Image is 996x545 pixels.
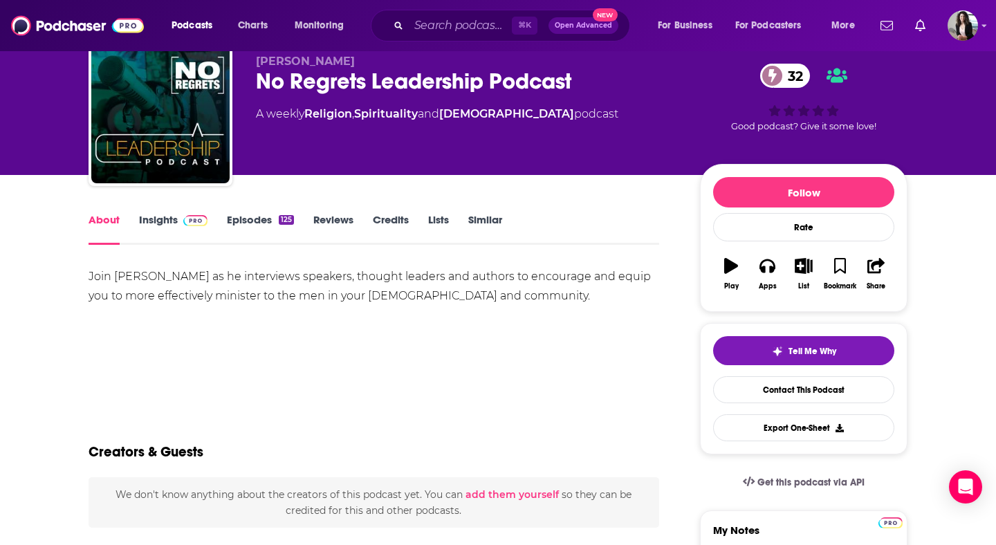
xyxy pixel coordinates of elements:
[116,488,631,516] span: We don't know anything about the creators of this podcast yet . You can so they can be credited f...
[227,213,294,245] a: Episodes125
[11,12,144,39] img: Podchaser - Follow, Share and Rate Podcasts
[822,249,858,299] button: Bookmark
[948,10,978,41] img: User Profile
[256,106,618,122] div: A weekly podcast
[786,249,822,299] button: List
[304,107,352,120] a: Religion
[772,346,783,357] img: tell me why sparkle
[948,10,978,41] button: Show profile menu
[858,249,894,299] button: Share
[726,15,822,37] button: open menu
[948,10,978,41] span: Logged in as ElizabethCole
[713,414,894,441] button: Export One-Sheet
[384,10,643,41] div: Search podcasts, credits, & more...
[313,213,353,245] a: Reviews
[512,17,537,35] span: ⌘ K
[732,465,876,499] a: Get this podcast via API
[555,22,612,29] span: Open Advanced
[658,16,712,35] span: For Business
[465,489,559,500] button: add them yourself
[878,515,903,528] a: Pro website
[428,213,449,245] a: Lists
[354,107,418,120] a: Spirituality
[648,15,730,37] button: open menu
[418,107,439,120] span: and
[759,282,777,290] div: Apps
[229,15,276,37] a: Charts
[548,17,618,34] button: Open AdvancedNew
[439,107,574,120] a: [DEMOGRAPHIC_DATA]
[409,15,512,37] input: Search podcasts, credits, & more...
[713,213,894,241] div: Rate
[593,8,618,21] span: New
[713,376,894,403] a: Contact This Podcast
[713,336,894,365] button: tell me why sparkleTell Me Why
[824,282,856,290] div: Bookmark
[295,16,344,35] span: Monitoring
[89,267,659,306] div: Join [PERSON_NAME] as he interviews speakers, thought leaders and authors to encourage and equip ...
[713,177,894,207] button: Follow
[788,346,836,357] span: Tell Me Why
[760,64,810,88] a: 32
[822,15,872,37] button: open menu
[373,213,409,245] a: Credits
[352,107,354,120] span: ,
[875,14,898,37] a: Show notifications dropdown
[910,14,931,37] a: Show notifications dropdown
[867,282,885,290] div: Share
[774,64,810,88] span: 32
[256,55,355,68] span: [PERSON_NAME]
[183,215,207,226] img: Podchaser Pro
[949,470,982,504] div: Open Intercom Messenger
[91,45,230,183] img: No Regrets Leadership Podcast
[735,16,802,35] span: For Podcasters
[285,15,362,37] button: open menu
[139,213,207,245] a: InsightsPodchaser Pro
[749,249,785,299] button: Apps
[724,282,739,290] div: Play
[878,517,903,528] img: Podchaser Pro
[468,213,502,245] a: Similar
[162,15,230,37] button: open menu
[238,16,268,35] span: Charts
[700,55,907,140] div: 32Good podcast? Give it some love!
[89,443,203,461] h2: Creators & Guests
[172,16,212,35] span: Podcasts
[731,121,876,131] span: Good podcast? Give it some love!
[279,215,294,225] div: 125
[89,213,120,245] a: About
[831,16,855,35] span: More
[713,249,749,299] button: Play
[798,282,809,290] div: List
[757,477,865,488] span: Get this podcast via API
